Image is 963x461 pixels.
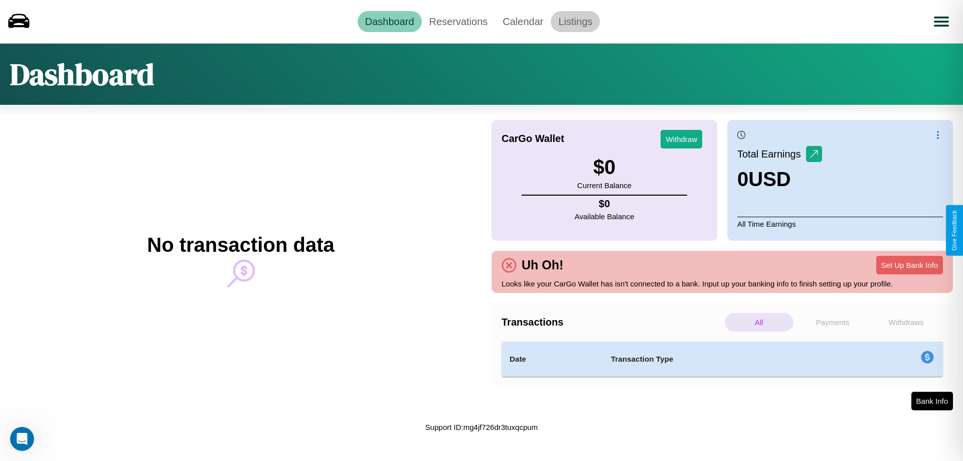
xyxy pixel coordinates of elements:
p: Total Earnings [737,145,806,163]
p: All Time Earnings [737,217,943,231]
p: Withdraws [872,313,940,332]
button: Bank Info [911,392,953,410]
button: Open menu [927,8,955,36]
h1: Dashboard [10,54,154,95]
a: Listings [551,11,600,32]
a: Reservations [422,11,496,32]
h4: Transactions [502,317,722,328]
h4: $ 0 [575,198,634,210]
a: Calendar [495,11,551,32]
table: simple table [502,342,943,377]
h4: CarGo Wallet [502,133,564,144]
p: Looks like your CarGo Wallet has isn't connected to a bank. Input up your banking info to finish ... [502,277,943,290]
h4: Date [510,353,595,365]
p: All [725,313,793,332]
a: Dashboard [358,11,422,32]
h2: No transaction data [147,234,334,256]
iframe: Intercom live chat [10,427,34,451]
p: Available Balance [575,210,634,223]
h4: Transaction Type [611,353,839,365]
button: Withdraw [661,130,702,148]
div: Give Feedback [951,210,958,251]
p: Payments [798,313,867,332]
button: Set Up Bank Info [876,256,943,274]
h4: Uh Oh! [517,258,568,272]
p: Current Balance [577,179,631,192]
p: Support ID: mg4jf726dr3tuxqcpum [425,420,538,434]
h3: $ 0 [577,156,631,179]
h3: 0 USD [737,168,822,191]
